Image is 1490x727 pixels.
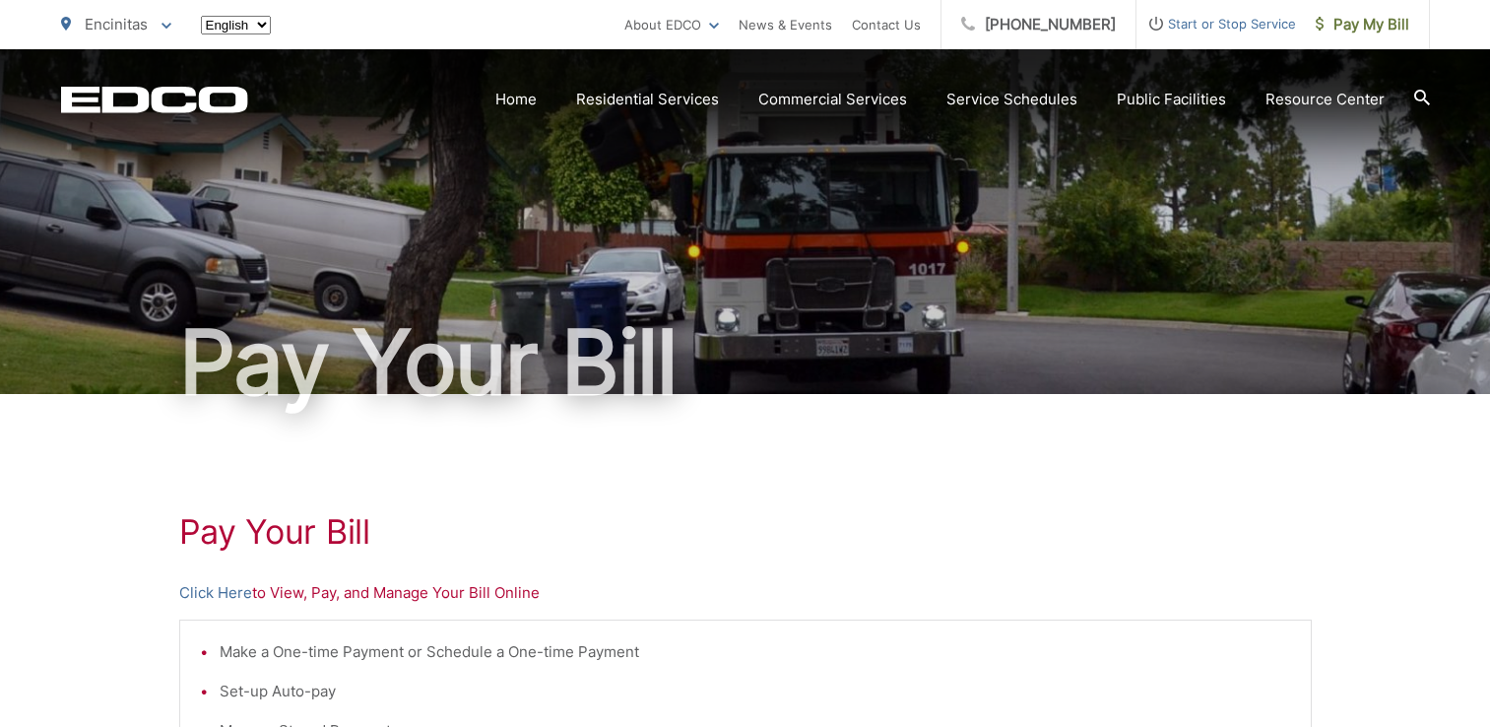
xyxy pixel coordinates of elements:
li: Make a One-time Payment or Schedule a One-time Payment [220,640,1291,664]
h1: Pay Your Bill [179,512,1312,552]
select: Select a language [201,16,271,34]
a: Resource Center [1265,88,1385,111]
a: About EDCO [624,13,719,36]
a: Contact Us [852,13,921,36]
a: Residential Services [576,88,719,111]
p: to View, Pay, and Manage Your Bill Online [179,581,1312,605]
h1: Pay Your Bill [61,313,1430,412]
span: Pay My Bill [1316,13,1409,36]
a: Service Schedules [946,88,1077,111]
a: Commercial Services [758,88,907,111]
a: EDCD logo. Return to the homepage. [61,86,248,113]
span: Encinitas [85,15,148,33]
a: Home [495,88,537,111]
li: Set-up Auto-pay [220,680,1291,703]
a: News & Events [739,13,832,36]
a: Click Here [179,581,252,605]
a: Public Facilities [1117,88,1226,111]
